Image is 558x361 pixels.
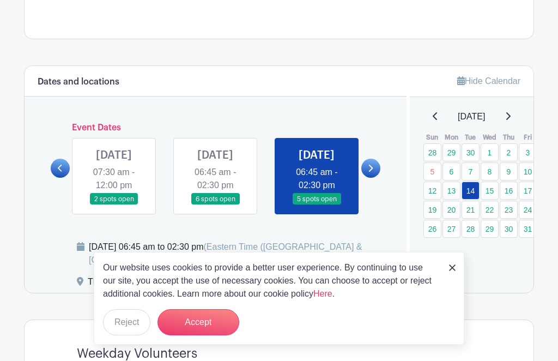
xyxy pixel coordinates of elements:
[103,309,150,335] button: Reject
[500,201,518,219] a: 23
[442,132,461,143] th: Mon
[480,132,499,143] th: Wed
[481,220,499,238] a: 29
[38,77,119,87] h6: Dates and locations
[481,182,499,200] a: 15
[442,201,460,219] a: 20
[500,220,518,238] a: 30
[500,143,518,161] a: 2
[462,201,480,219] a: 21
[500,182,518,200] a: 16
[500,163,518,180] a: 9
[103,261,438,300] p: Our website uses cookies to provide a better user experience. By continuing to use our site, you ...
[442,182,460,200] a: 13
[449,264,456,271] img: close_button-5f87c8562297e5c2d7936805f587ecaba9071eb48480494691a3f1689db116b3.svg
[313,289,332,298] a: Here
[457,76,520,86] a: Hide Calendar
[519,163,537,180] a: 10
[518,132,537,143] th: Fri
[519,220,537,238] a: 31
[519,201,537,219] a: 24
[423,220,441,238] a: 26
[89,242,362,264] span: (Eastern Time ([GEOGRAPHIC_DATA] & [GEOGRAPHIC_DATA]))
[499,132,518,143] th: Thu
[442,163,460,180] a: 6
[442,143,460,161] a: 29
[461,132,480,143] th: Tue
[423,163,441,180] a: 5
[462,182,480,200] a: 14
[423,132,442,143] th: Sun
[519,143,537,161] a: 3
[481,201,499,219] a: 22
[423,143,441,161] a: 28
[70,123,361,133] h6: Event Dates
[519,182,537,200] a: 17
[423,201,441,219] a: 19
[157,309,239,335] button: Accept
[88,275,167,293] div: The Gathering Cafe,
[462,143,480,161] a: 30
[462,220,480,238] a: 28
[462,163,480,180] a: 7
[481,143,499,161] a: 1
[481,163,499,180] a: 8
[458,110,485,123] span: [DATE]
[423,182,441,200] a: 12
[442,220,460,238] a: 27
[89,240,393,267] div: [DATE] 06:45 am to 02:30 pm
